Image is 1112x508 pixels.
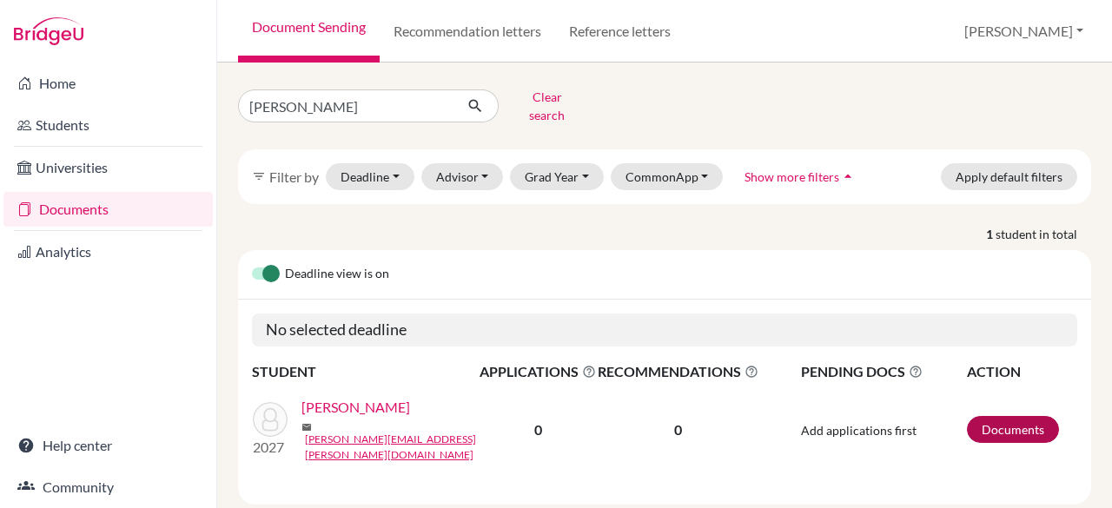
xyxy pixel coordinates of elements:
th: ACTION [966,360,1077,383]
a: [PERSON_NAME] [301,397,410,418]
i: filter_list [252,169,266,183]
button: Deadline [326,163,414,190]
button: Grad Year [510,163,604,190]
a: Analytics [3,234,213,269]
span: mail [301,422,312,432]
button: Apply default filters [941,163,1077,190]
a: Help center [3,428,213,463]
span: RECOMMENDATIONS [598,361,758,382]
a: Community [3,470,213,505]
span: Filter by [269,168,319,185]
p: 2027 [253,437,288,458]
button: Clear search [499,83,595,129]
i: arrow_drop_up [839,168,857,185]
a: Documents [3,192,213,227]
img: Bridge-U [14,17,83,45]
a: Students [3,108,213,142]
span: Add applications first [801,423,917,438]
h5: No selected deadline [252,313,1077,346]
b: 0 [534,421,542,438]
span: student in total [996,225,1091,243]
span: PENDING DOCS [801,361,965,382]
th: STUDENT [252,360,479,383]
input: Find student by name... [238,89,453,122]
a: Home [3,66,213,101]
span: APPLICATIONS [480,361,596,382]
p: 0 [598,419,758,440]
button: Show more filtersarrow_drop_up [730,163,871,190]
button: [PERSON_NAME] [956,15,1091,48]
img: Singh, Tanish [253,402,288,437]
span: Deadline view is on [285,264,389,285]
button: Advisor [421,163,504,190]
span: Show more filters [745,169,839,184]
a: [PERSON_NAME][EMAIL_ADDRESS][PERSON_NAME][DOMAIN_NAME] [305,432,491,463]
button: CommonApp [611,163,724,190]
a: Universities [3,150,213,185]
strong: 1 [986,225,996,243]
a: Documents [967,416,1059,443]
